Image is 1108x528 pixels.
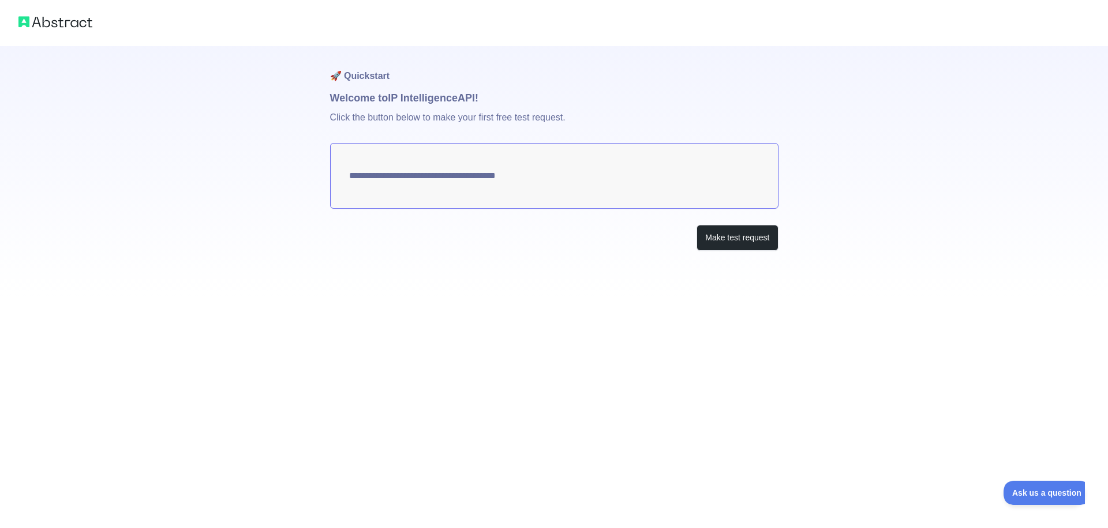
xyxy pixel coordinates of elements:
button: Make test request [697,225,778,251]
img: Abstract logo [18,14,92,30]
h1: Welcome to IP Intelligence API! [330,90,778,106]
h1: 🚀 Quickstart [330,46,778,90]
p: Click the button below to make your first free test request. [330,106,778,143]
iframe: Toggle Customer Support [1004,481,1085,505]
